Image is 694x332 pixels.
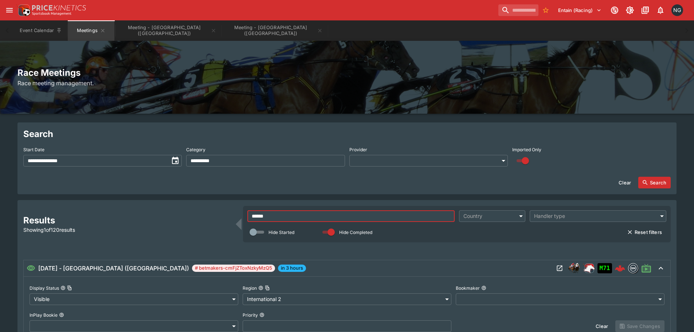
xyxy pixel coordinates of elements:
[463,212,514,220] div: Country
[30,293,238,305] div: Visible
[258,285,263,290] button: RegionCopy To Clipboard
[669,2,685,18] button: Nick Goss
[169,154,182,167] button: toggle date time picker
[608,4,621,17] button: Connected to PK
[38,264,189,273] h6: [DATE] - [GEOGRAPHIC_DATA] ([GEOGRAPHIC_DATA])
[481,285,486,290] button: Bookmaker
[59,312,64,317] button: InPlay Bookie
[16,3,31,17] img: PriceKinetics Logo
[192,265,275,272] span: # betmakers-cmFjZToxNzkyMzQ5
[512,147,541,153] p: Imported Only
[17,79,677,87] h6: Race meeting management.
[591,320,612,332] button: Clear
[568,262,580,274] img: horse_racing.png
[259,312,264,317] button: Priority
[623,226,666,238] button: Reset filters
[243,293,451,305] div: International 2
[554,262,565,274] button: Open Meeting
[639,4,652,17] button: Documentation
[243,285,257,291] p: Region
[243,312,258,318] p: Priority
[583,262,595,274] img: racing.png
[23,215,231,226] h2: Results
[222,20,327,41] button: Meeting - Remington Park (USA)
[628,263,638,273] img: betmakers.png
[628,263,638,273] div: betmakers
[638,177,671,188] button: Search
[641,263,651,273] svg: Live
[30,312,58,318] p: InPlay Bookie
[268,229,294,235] p: Hide Started
[68,20,114,41] button: Meetings
[60,285,66,290] button: Display StatusCopy To Clipboard
[32,12,71,15] img: Sportsbook Management
[534,212,655,220] div: Handler type
[23,147,44,153] p: Start Date
[116,20,221,41] button: Meeting - Meadowlands (USA)
[339,229,372,235] p: Hide Completed
[597,263,612,273] div: Imported to Jetbet as OPEN
[654,4,667,17] button: Notifications
[583,262,595,274] div: ParallelRacing Handler
[23,226,231,234] p: Showing 1 of 120 results
[3,4,16,17] button: open drawer
[186,147,205,153] p: Category
[27,264,35,273] svg: Visible
[349,147,367,153] p: Provider
[614,177,635,188] button: Clear
[278,265,306,272] span: in 3 hours
[30,285,59,291] p: Display Status
[540,4,552,16] button: No Bookmarks
[67,285,72,290] button: Copy To Clipboard
[23,128,671,140] h2: Search
[15,20,66,41] button: Event Calendar
[456,285,480,291] p: Bookmaker
[568,262,580,274] div: horse_racing
[17,67,677,78] h2: Race Meetings
[32,5,86,11] img: PriceKinetics
[615,263,625,273] img: logo-cerberus--red.svg
[265,285,270,290] button: Copy To Clipboard
[498,4,538,16] input: search
[554,4,606,16] button: Select Tenant
[623,4,636,17] button: Toggle light/dark mode
[671,4,683,16] div: Nick Goss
